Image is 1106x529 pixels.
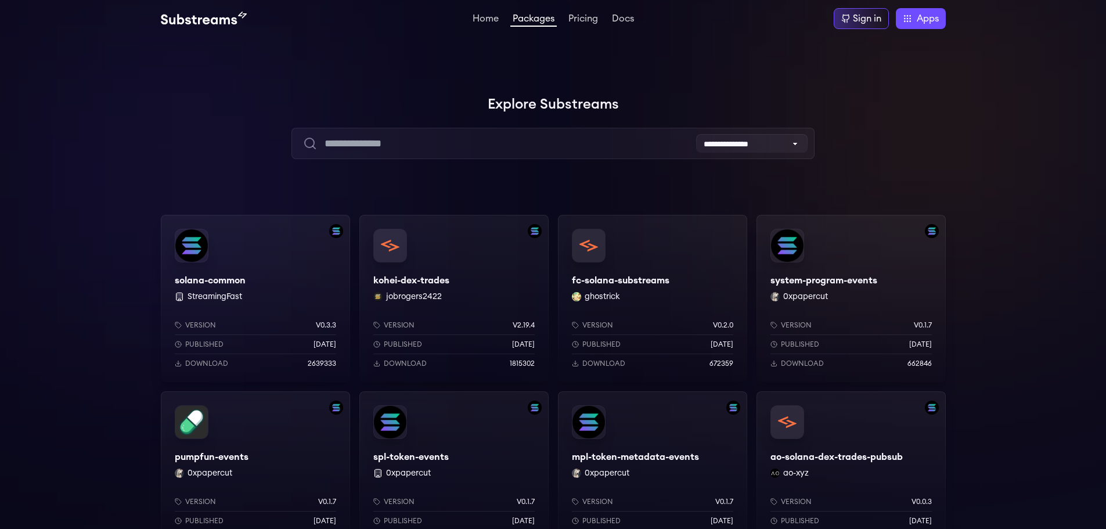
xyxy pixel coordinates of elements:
button: jobrogers2422 [386,291,442,303]
p: Published [384,340,422,349]
img: Filter by solana network [528,224,542,238]
p: [DATE] [711,516,733,526]
h1: Explore Substreams [161,93,946,116]
p: Download [582,359,625,368]
p: Version [781,497,812,506]
p: Version [384,497,415,506]
p: [DATE] [314,516,336,526]
span: Apps [917,12,939,26]
p: Version [185,497,216,506]
p: Version [582,321,613,330]
p: v2.19.4 [513,321,535,330]
a: fc-solana-substreamsfc-solana-substreamsghostrick ghostrickVersionv0.2.0Published[DATE]Download67... [558,215,747,382]
p: [DATE] [512,516,535,526]
div: Sign in [853,12,881,26]
p: v0.1.7 [914,321,932,330]
img: Filter by solana network [925,224,939,238]
p: Published [185,340,224,349]
p: Version [582,497,613,506]
a: Filter by solana networkkohei-dex-tradeskohei-dex-tradesjobrogers2422 jobrogers2422Versionv2.19.4... [359,215,549,382]
p: [DATE] [711,340,733,349]
p: 2639333 [308,359,336,368]
p: Published [781,340,819,349]
a: Docs [610,14,636,26]
img: Filter by solana network [528,401,542,415]
p: Download [781,359,824,368]
img: Filter by solana network [726,401,740,415]
img: Filter by solana network [329,224,343,238]
a: Filter by solana networksolana-commonsolana-common StreamingFastVersionv0.3.3Published[DATE]Downl... [161,215,350,382]
p: Published [582,340,621,349]
a: Home [470,14,501,26]
p: v0.1.7 [715,497,733,506]
p: Published [384,516,422,526]
p: Download [185,359,228,368]
button: 0xpapercut [783,291,828,303]
p: Version [185,321,216,330]
button: ao-xyz [783,467,809,479]
img: Filter by solana network [329,401,343,415]
img: Filter by solana network [925,401,939,415]
button: ghostrick [585,291,620,303]
a: Pricing [566,14,600,26]
p: Download [384,359,427,368]
p: [DATE] [909,340,932,349]
p: 662846 [907,359,932,368]
a: Packages [510,14,557,27]
p: v0.0.3 [912,497,932,506]
p: [DATE] [512,340,535,349]
p: 1815302 [510,359,535,368]
p: [DATE] [909,516,932,526]
p: Version [781,321,812,330]
img: Substream's logo [161,12,247,26]
p: 672359 [709,359,733,368]
p: Published [185,516,224,526]
button: 0xpapercut [188,467,232,479]
a: Sign in [834,8,889,29]
p: v0.2.0 [713,321,733,330]
p: v0.3.3 [316,321,336,330]
p: v0.1.7 [517,497,535,506]
p: [DATE] [314,340,336,349]
a: Filter by solana networksystem-program-eventssystem-program-events0xpapercut 0xpapercutVersionv0.... [756,215,946,382]
button: 0xpapercut [585,467,629,479]
button: StreamingFast [188,291,242,303]
p: Published [781,516,819,526]
p: Version [384,321,415,330]
button: 0xpapercut [386,467,431,479]
p: Published [582,516,621,526]
p: v0.1.7 [318,497,336,506]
